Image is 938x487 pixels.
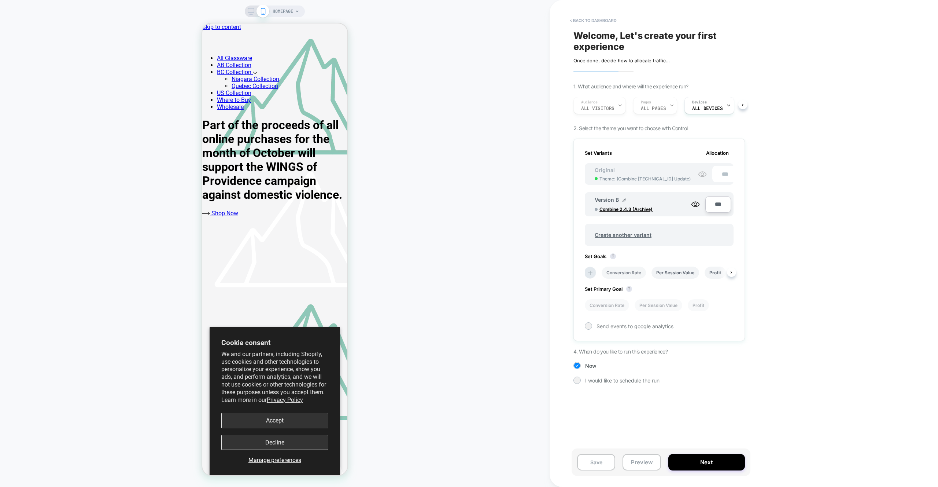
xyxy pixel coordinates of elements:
span: 1. What audience and where will the experience run? [573,83,688,89]
button: < back to dashboard [566,15,620,26]
button: Accept [19,389,126,404]
span: Original [587,167,622,173]
li: Per Session Value [651,267,699,279]
a: US Collection [15,66,49,73]
span: Allocation [706,150,729,156]
a: BC Collection [15,45,55,52]
span: Version B [595,197,619,203]
button: Next [668,454,745,470]
h2: Cookie consent [19,315,126,323]
p: We and our partners, including Shopify, use cookies and other technologies to personalize your ex... [19,327,126,381]
button: Manage preferences [19,433,126,440]
button: Save [577,454,615,470]
span: Manage preferences [46,433,99,440]
button: Preview [623,454,661,470]
img: edit [623,198,626,202]
button: Decline [19,411,126,426]
li: Per Session Value [635,299,682,311]
span: HOMEPAGE [273,6,293,17]
li: Conversion Rate [602,267,646,279]
span: Combine 2.4.3 (Archive) [599,206,654,212]
a: All Glassware [15,31,50,38]
span: 4. When do you like to run this experience? [573,348,668,355]
a: AB Collection [15,38,49,45]
a: Wholesale [15,80,41,87]
button: ? [626,286,632,292]
span: Set Goals [585,253,620,259]
a: Niagara Collection [29,52,77,59]
li: Profit [705,267,726,279]
span: Create another variant [587,226,659,243]
a: Where to Buy [15,73,49,80]
li: Conversion Rate [585,299,629,311]
a: Privacy Policy [64,373,101,380]
span: Theme: ( Combine [TECHNICAL_ID] Update ) [599,176,691,182]
span: ALL DEVICES [692,106,723,111]
span: 2. Select the theme you want to choose with Control [573,125,687,131]
span: Devices [692,100,706,105]
span: Send events to google analytics [597,323,673,329]
span: Shop Now [9,186,36,193]
button: ? [610,253,616,259]
a: Quebec Collection [29,59,76,66]
span: BC Collection [15,45,49,52]
span: I would like to schedule the run [585,377,660,384]
span: Now [585,363,596,369]
span: Set Primary Goal [585,286,636,292]
span: Set Variants [585,150,612,156]
li: Profit [688,299,709,311]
